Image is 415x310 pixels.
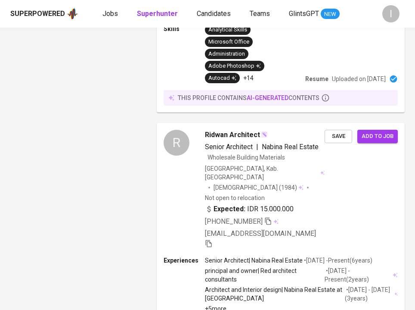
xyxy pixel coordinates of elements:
[208,26,247,34] div: Analytical Skills
[247,94,288,101] span: AI-generated
[102,9,118,18] span: Jobs
[261,131,268,138] img: magic_wand.svg
[164,25,205,33] p: Skills
[262,143,319,151] span: Nabina Real Estate
[321,10,340,19] span: NEW
[214,204,245,214] b: Expected:
[214,183,279,192] span: [DEMOGRAPHIC_DATA]
[197,9,231,18] span: Candidates
[208,62,261,70] div: Adobe Photoshop
[205,194,265,202] p: Not open to relocation
[205,204,294,214] div: IDR 15.000.000
[205,256,303,265] p: Senior Architect | Nabina Real Estate
[205,217,263,225] span: [PHONE_NUMBER]
[205,143,253,151] span: Senior Architect
[289,9,319,18] span: GlintsGPT
[10,7,78,20] a: Superpoweredapp logo
[214,183,304,192] div: (1984)
[362,132,393,141] span: Add to job
[164,256,205,265] p: Experiences
[208,74,236,82] div: Autocad
[205,130,260,140] span: Ridwan Architect
[205,266,325,284] p: principal and owner | Red architect consultants
[289,9,340,19] a: GlintsGPT NEW
[137,9,178,18] b: Superhunter
[164,130,189,156] div: R
[325,266,391,284] p: • [DATE] - Present ( 2 years )
[197,9,232,19] a: Candidates
[205,164,325,182] div: [GEOGRAPHIC_DATA], Kab. [GEOGRAPHIC_DATA]
[205,285,345,303] p: Architect and Interior design | Nabina Real Estate at [GEOGRAPHIC_DATA]
[67,7,78,20] img: app logo
[382,5,400,22] div: I
[243,74,254,82] p: +14
[205,229,316,238] span: [EMAIL_ADDRESS][DOMAIN_NAME]
[178,94,319,102] p: this profile contains contents
[250,9,270,18] span: Teams
[325,130,352,143] button: Save
[345,285,393,303] p: • [DATE] - [DATE] ( 3 years )
[332,75,386,83] p: Uploaded on [DATE]
[357,130,398,143] button: Add to job
[305,75,328,83] p: Resume
[250,9,272,19] a: Teams
[137,9,180,19] a: Superhunter
[207,154,285,161] span: Wholesale Building Materials
[10,9,65,19] div: Superpowered
[208,50,245,58] div: Administration
[256,142,258,152] span: |
[329,132,348,141] span: Save
[208,38,249,46] div: Microsoft Office
[102,9,120,19] a: Jobs
[303,256,372,265] p: • [DATE] - Present ( 6 years )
